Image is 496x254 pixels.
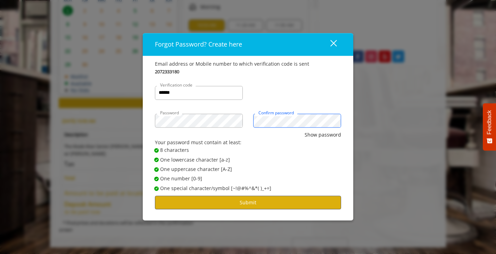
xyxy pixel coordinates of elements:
span: 8 characters [160,147,189,154]
span: One lowercase character [a-z] [160,156,230,164]
div: close dialog [322,39,336,50]
b: 2072333180 [155,68,179,75]
label: Verification code [157,82,196,88]
label: Password [157,109,182,116]
button: Submit [155,196,341,210]
label: Confirm password [255,109,297,116]
input: Verification code [155,86,243,100]
span: ✔ [155,167,158,172]
span: One uppercase character [A-Z] [160,165,232,173]
span: ✔ [155,157,158,163]
span: Feedback [486,110,493,134]
span: Forgot Password? Create here [155,40,242,49]
button: Feedback - Show survey [483,103,496,150]
span: ✔ [155,186,158,191]
button: Show password [305,131,341,139]
span: ✔ [155,176,158,182]
span: One special character/symbol [~!@#%^&*( )_+=] [160,185,271,192]
div: Email address or Mobile number to which verification code is sent [155,60,341,68]
div: Your password must contain at least: [155,139,341,146]
input: Password [155,114,243,128]
button: close dialog [317,38,341,52]
span: One number [0-9] [160,175,202,183]
span: ✔ [155,148,158,153]
input: Confirm password [253,114,341,128]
